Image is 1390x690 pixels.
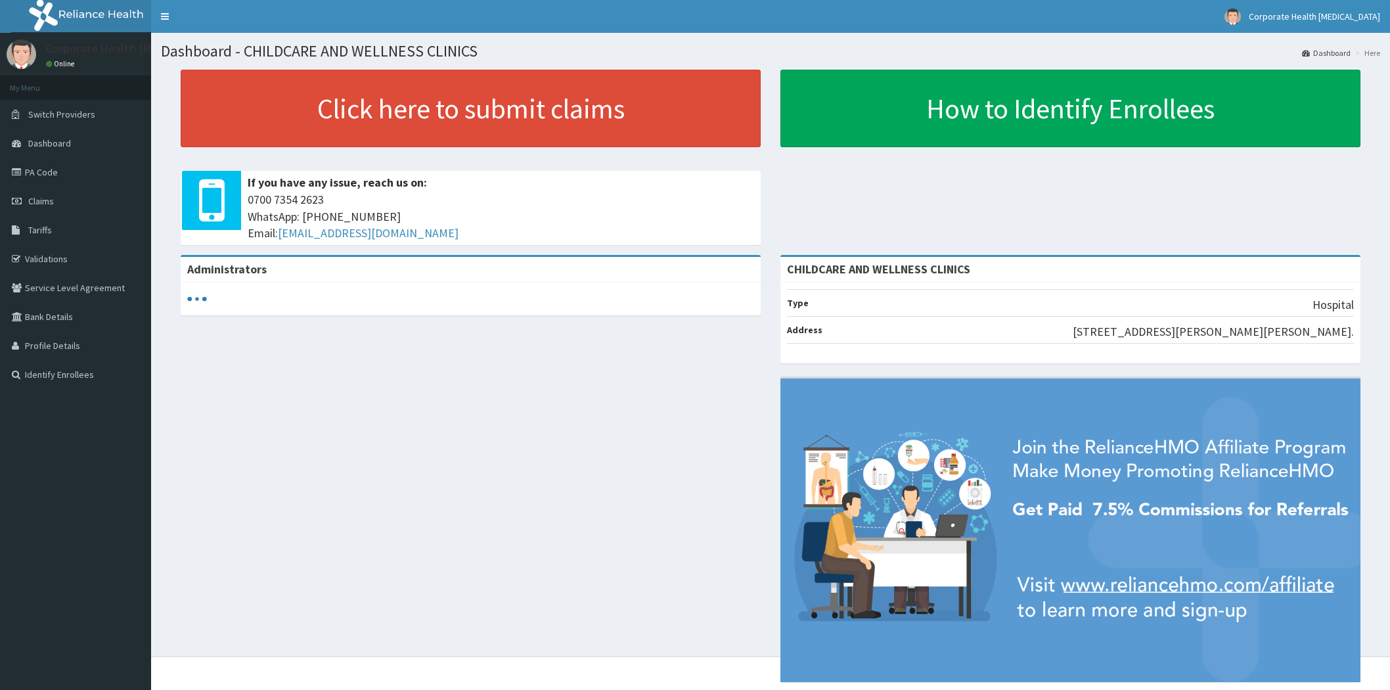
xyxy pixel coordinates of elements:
img: User Image [7,39,36,69]
span: Dashboard [28,137,71,149]
svg: audio-loading [187,289,207,309]
span: 0700 7354 2623 WhatsApp: [PHONE_NUMBER] Email: [248,191,754,242]
b: Type [787,297,809,309]
b: Administrators [187,262,267,277]
li: Here [1352,47,1380,58]
span: Corporate Health [MEDICAL_DATA] [1249,11,1380,22]
b: Address [787,324,822,336]
a: Dashboard [1302,47,1351,58]
a: Click here to submit claims [181,70,761,147]
a: [EMAIL_ADDRESS][DOMAIN_NAME] [278,225,459,241]
h1: Dashboard - CHILDCARE AND WELLNESS CLINICS [161,43,1380,60]
p: [STREET_ADDRESS][PERSON_NAME][PERSON_NAME]. [1073,323,1354,340]
span: Claims [28,195,54,207]
a: Online [46,59,78,68]
span: Tariffs [28,224,52,236]
img: User Image [1224,9,1241,25]
a: How to Identify Enrollees [780,70,1360,147]
span: Switch Providers [28,108,95,120]
p: Hospital [1312,296,1354,313]
p: Corporate Health [MEDICAL_DATA] [46,43,225,55]
strong: CHILDCARE AND WELLNESS CLINICS [787,262,970,277]
b: If you have any issue, reach us on: [248,175,427,190]
img: provider-team-banner.png [780,379,1360,682]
